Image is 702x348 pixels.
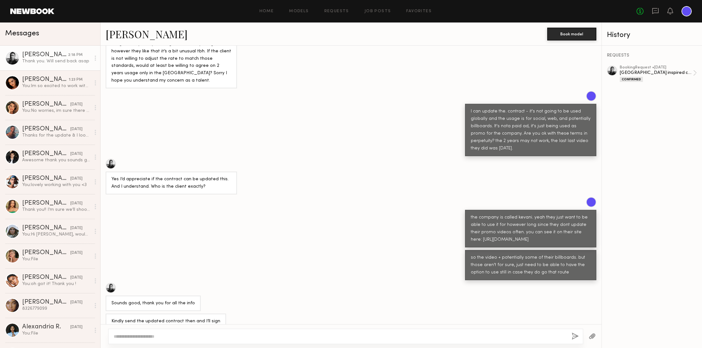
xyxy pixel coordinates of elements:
div: [PERSON_NAME] [22,175,70,182]
div: [DATE] [70,299,83,306]
div: Awesome thank you sounds great [22,157,91,163]
div: [DATE] [70,324,83,330]
div: Thank you. Will send back asap [22,58,91,64]
a: [PERSON_NAME] [106,27,188,41]
div: Thanks for the update & I look forward to hearing from you. [22,132,91,138]
div: History [607,31,697,39]
div: Sounds good, thank you for all the info [111,300,195,307]
div: [DATE] [70,201,83,207]
a: Book model [547,31,596,36]
div: You: oh got it! Thank you ! [22,281,91,287]
div: 8326779099 [22,306,91,312]
div: [DATE] [70,126,83,132]
div: [PERSON_NAME] [22,151,70,157]
div: You: File [22,330,91,336]
div: [GEOGRAPHIC_DATA] inspired commercial [620,70,693,76]
a: Job Posts [364,9,391,13]
div: [PERSON_NAME] [22,76,69,83]
a: bookingRequest •[DATE][GEOGRAPHIC_DATA] inspired commercialConfirmed [620,66,697,82]
a: Favorites [406,9,432,13]
div: [PERSON_NAME] [22,126,70,132]
div: the company is called kevani. yeah they just want to be able to use it for however long since the... [471,214,591,244]
div: You: lovely working with you <3 [22,182,91,188]
div: You: Im so excited to work with you! [22,83,91,89]
div: You: Hi [PERSON_NAME], would love to shoot with you if you're available! Wasn't sure if you decli... [22,231,91,237]
div: Confirmed [620,77,643,82]
button: Book model [547,28,596,40]
a: Requests [324,9,349,13]
div: [PERSON_NAME] [22,200,70,207]
span: Messages [5,30,39,37]
div: Thank you!! I’m sure we’ll shoot soon 😄 [22,207,91,213]
div: You: No worries, im sure there will be other projects for us to work on in the future <3 [22,108,91,114]
div: [PERSON_NAME] [22,274,70,281]
div: [DATE] [70,102,83,108]
div: [DATE] [70,275,83,281]
div: REQUESTS [607,53,697,58]
div: [DATE] [70,176,83,182]
div: [PERSON_NAME] [22,101,70,108]
div: Kindly send the updated contract then and I’ll sign [111,318,220,325]
a: Home [259,9,274,13]
div: Yes I’d appreciate if the contract can be updated this. And I understand. Who is the client exactly? [111,176,231,191]
div: You: File [22,256,91,262]
div: [DATE] [70,151,83,157]
div: [DATE] [70,225,83,231]
a: Models [289,9,309,13]
div: booking Request • [DATE] [620,66,693,70]
div: [PERSON_NAME] [22,299,70,306]
div: [PERSON_NAME] [22,250,70,256]
div: [PERSON_NAME] [22,52,68,58]
div: Alexandria R. [22,324,70,330]
div: 1:23 PM [69,77,83,83]
div: [PERSON_NAME] [22,225,70,231]
div: 2:18 PM [68,52,83,58]
div: Hey! sorry for the wait. I was going through the contract with my manager. It’s just the worldwid... [111,26,231,85]
div: I can update the. contract - it's not going to be used globally and the usage is for social, web,... [471,108,591,152]
div: so the video + potentially some of their billboards. but those aren't for sure, just need to be a... [471,254,591,276]
div: [DATE] [70,250,83,256]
